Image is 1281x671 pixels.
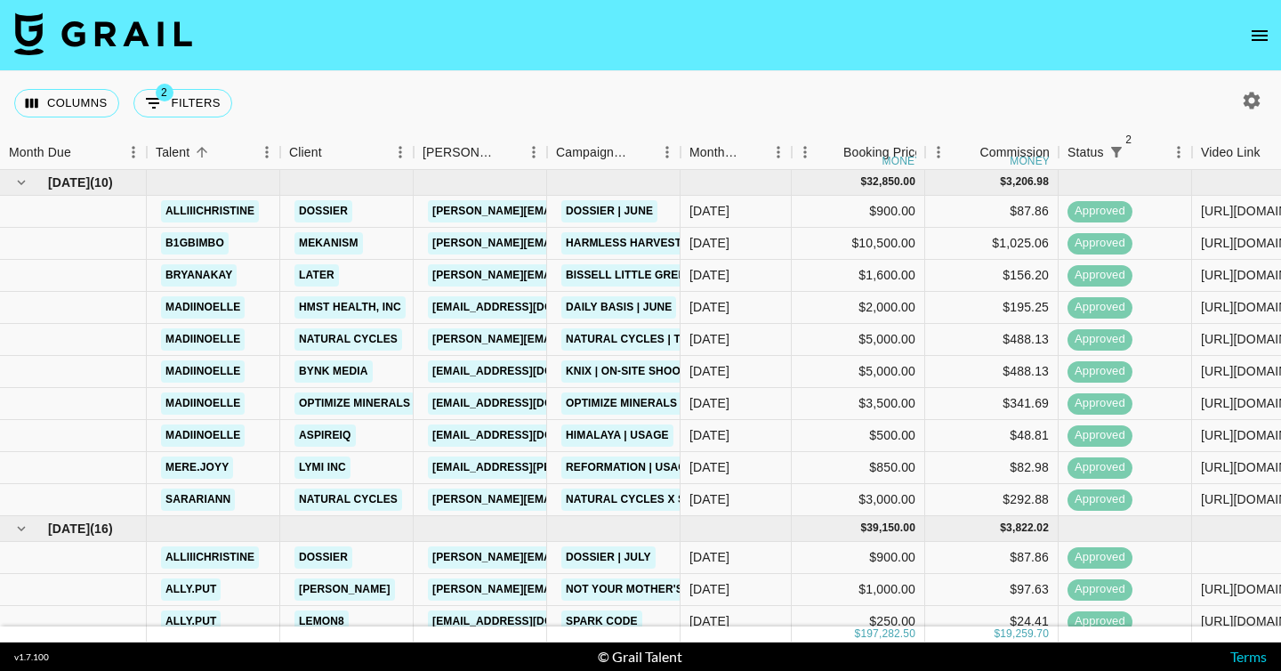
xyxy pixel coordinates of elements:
[428,296,627,319] a: [EMAIL_ADDRESS][DOMAIN_NAME]
[561,489,747,511] a: Natural Cycles x Sarariann
[1242,18,1277,53] button: open drawer
[925,542,1059,574] div: $87.86
[520,139,547,166] button: Menu
[1067,235,1132,252] span: approved
[161,264,237,287] a: bryanakay
[14,12,192,55] img: Grail Talent
[428,610,627,633] a: [EMAIL_ADDRESS][DOMAIN_NAME]
[414,135,547,170] div: Booker
[925,260,1059,292] div: $156.20
[1067,581,1132,598] span: approved
[689,330,729,348] div: Jun '25
[1010,156,1050,166] div: money
[161,424,245,447] a: madiinoelle
[1067,491,1132,508] span: approved
[561,360,736,383] a: Knix | On-Site Shooting Day
[561,578,748,601] a: Not Your Mother's | Curl Oil
[1000,627,1049,642] div: 19,259.70
[1006,521,1049,536] div: 3,822.02
[495,140,520,165] button: Sort
[792,542,925,574] div: $900.00
[71,140,96,165] button: Sort
[1067,363,1132,380] span: approved
[561,200,657,222] a: Dossier | June
[294,424,356,447] a: AspireIQ
[792,388,925,420] div: $3,500.00
[1006,174,1049,190] div: 3,206.98
[925,452,1059,484] div: $82.98
[294,296,406,319] a: HMST Health, INC
[428,200,718,222] a: [PERSON_NAME][EMAIL_ADDRESS][DOMAIN_NAME]
[161,200,259,222] a: alliiichristine
[689,362,729,380] div: Jun '25
[428,424,627,447] a: [EMAIL_ADDRESS][DOMAIN_NAME]
[689,580,729,598] div: Jul '25
[689,394,729,412] div: Jun '25
[740,140,765,165] button: Sort
[681,135,792,170] div: Month Due
[792,484,925,516] div: $3,000.00
[925,139,952,166] button: Menu
[294,264,339,287] a: Later
[1067,299,1132,316] span: approved
[428,328,810,351] a: [PERSON_NAME][EMAIL_ADDRESS][PERSON_NAME][DOMAIN_NAME]
[860,627,915,642] div: 197,282.50
[925,356,1059,388] div: $488.13
[561,296,676,319] a: Daily Basis | June
[547,135,681,170] div: Campaign (Type)
[14,89,119,117] button: Select columns
[689,426,729,444] div: Jun '25
[818,140,843,165] button: Sort
[882,156,922,166] div: money
[561,392,714,415] a: Optimize Minerals | May
[294,489,402,511] a: Natural Cycles
[792,196,925,228] div: $900.00
[161,457,233,479] a: mere.joyy
[792,420,925,452] div: $500.00
[689,266,729,284] div: Jun '25
[9,516,34,541] button: hide children
[156,135,189,170] div: Talent
[289,135,322,170] div: Client
[90,174,113,191] span: ( 10 )
[428,232,810,255] a: [PERSON_NAME][EMAIL_ADDRESS][PERSON_NAME][DOMAIN_NAME]
[428,489,810,511] a: [PERSON_NAME][EMAIL_ADDRESS][PERSON_NAME][DOMAIN_NAME]
[994,627,1000,642] div: $
[1230,648,1267,665] a: Terms
[556,135,629,170] div: Campaign (Type)
[925,388,1059,420] div: $341.69
[925,196,1059,228] div: $87.86
[792,260,925,292] div: $1,600.00
[156,84,173,101] span: 2
[280,135,414,170] div: Client
[561,610,642,633] a: Spark Code
[561,546,656,569] a: Dossier | July
[925,606,1059,638] div: $24.41
[792,292,925,324] div: $2,000.00
[955,140,979,165] button: Sort
[254,139,280,166] button: Menu
[792,228,925,260] div: $10,500.00
[925,228,1059,260] div: $1,025.06
[689,548,729,566] div: Jul '25
[792,452,925,484] div: $850.00
[161,392,245,415] a: madiinoelle
[1000,174,1006,190] div: $
[161,578,221,601] a: ally.put
[294,546,352,569] a: Dossier
[792,574,925,606] div: $1,000.00
[792,356,925,388] div: $5,000.00
[294,578,395,601] a: [PERSON_NAME]
[925,420,1059,452] div: $48.81
[866,521,915,536] div: 39,150.00
[428,360,627,383] a: [EMAIL_ADDRESS][DOMAIN_NAME]
[855,627,861,642] div: $
[294,392,415,415] a: Optimize Minerals
[294,232,363,255] a: Mekanism
[860,521,866,536] div: $
[1067,267,1132,284] span: approved
[866,174,915,190] div: 32,850.00
[1067,613,1132,630] span: approved
[689,135,740,170] div: Month Due
[1067,549,1132,566] span: approved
